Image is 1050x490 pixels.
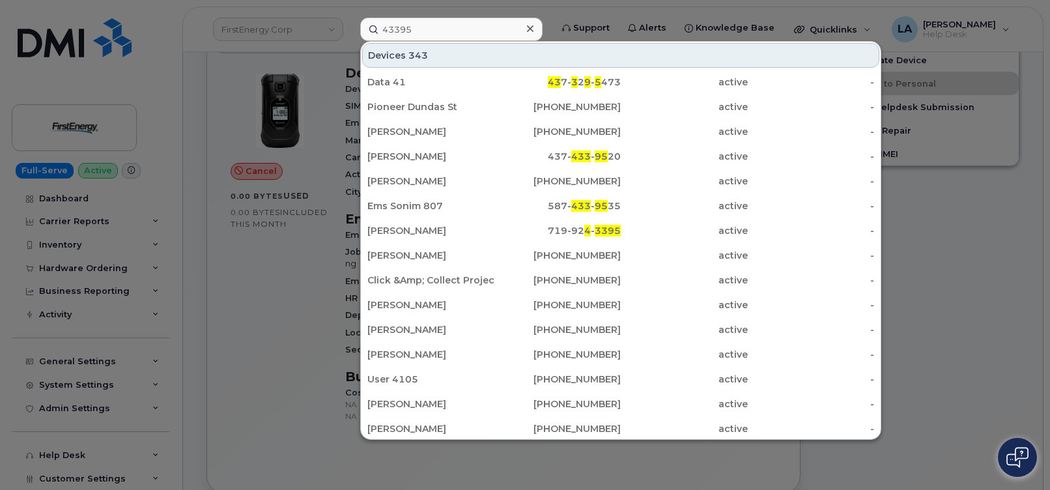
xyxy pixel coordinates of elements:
span: 43 [548,76,561,88]
img: Open chat [1006,447,1029,468]
span: 3395 [595,225,621,237]
a: Click &Amp; Collect Project User 5 .[PHONE_NUMBER]active- [362,268,879,292]
div: 7- 2 - 473 [494,76,621,89]
span: 343 [408,49,428,62]
div: [PHONE_NUMBER] [494,422,621,435]
div: [PHONE_NUMBER] [494,249,621,262]
a: [PERSON_NAME][PHONE_NUMBER]active- [362,392,879,416]
a: [PERSON_NAME][PHONE_NUMBER]active- [362,169,879,193]
div: - [748,224,875,237]
div: active [621,422,748,435]
div: active [621,249,748,262]
div: [PHONE_NUMBER] [494,323,621,336]
span: 433 [571,200,591,212]
div: active [621,298,748,311]
div: - [748,199,875,212]
div: Ems Sonim 807 [367,199,494,212]
a: [PERSON_NAME]437-433-9520active- [362,145,879,168]
div: [PHONE_NUMBER] [494,298,621,311]
div: [PERSON_NAME] [367,422,494,435]
div: [PHONE_NUMBER] [494,100,621,113]
div: Data 41 [367,76,494,89]
span: 9 [584,76,591,88]
div: [PERSON_NAME] [367,125,494,138]
a: [PERSON_NAME][PHONE_NUMBER]active- [362,343,879,366]
span: 4 [584,225,591,237]
div: - [748,373,875,386]
a: [PERSON_NAME][PHONE_NUMBER]active- [362,120,879,143]
div: [PHONE_NUMBER] [494,125,621,138]
div: - [748,125,875,138]
div: - [748,348,875,361]
div: [PHONE_NUMBER] [494,373,621,386]
span: 3 [571,76,578,88]
div: [PERSON_NAME] [367,298,494,311]
div: - [748,323,875,336]
div: active [621,373,748,386]
div: [PERSON_NAME] [367,249,494,262]
div: [PHONE_NUMBER] [494,274,621,287]
div: [PHONE_NUMBER] [494,397,621,411]
div: [PERSON_NAME] [367,323,494,336]
div: [PERSON_NAME] [367,348,494,361]
div: - [748,249,875,262]
div: - [748,150,875,163]
span: 95 [595,151,608,162]
div: - [748,397,875,411]
div: - [748,274,875,287]
a: Pioneer Dundas St[PHONE_NUMBER]active- [362,95,879,119]
div: - [748,76,875,89]
div: active [621,76,748,89]
span: 5 [595,76,601,88]
div: [PERSON_NAME] [367,224,494,237]
a: Data 41437-329-5473active- [362,70,879,94]
div: active [621,175,748,188]
div: active [621,348,748,361]
div: 587- - 35 [494,199,621,212]
div: active [621,100,748,113]
div: active [621,199,748,212]
a: [PERSON_NAME][PHONE_NUMBER]active- [362,318,879,341]
div: [PHONE_NUMBER] [494,348,621,361]
div: User 4105 [367,373,494,386]
a: [PERSON_NAME]719-924-3395active- [362,219,879,242]
div: [PERSON_NAME] [367,175,494,188]
div: active [621,274,748,287]
div: active [621,224,748,237]
span: 95 [595,200,608,212]
span: 433 [571,151,591,162]
div: active [621,150,748,163]
div: 719-92 - [494,224,621,237]
div: active [621,125,748,138]
div: - [748,422,875,435]
div: Devices [362,43,879,68]
a: [PERSON_NAME][PHONE_NUMBER]active- [362,417,879,440]
a: User 4105[PHONE_NUMBER]active- [362,367,879,391]
a: Ems Sonim 807587-433-9535active- [362,194,879,218]
div: - [748,175,875,188]
div: [PERSON_NAME] [367,397,494,411]
div: 437- - 20 [494,150,621,163]
div: [PERSON_NAME] [367,150,494,163]
div: active [621,323,748,336]
input: Find something... [360,18,543,41]
div: - [748,100,875,113]
div: Click &Amp; Collect Project User 5 . [367,274,494,287]
a: [PERSON_NAME][PHONE_NUMBER]active- [362,244,879,267]
div: active [621,397,748,411]
a: [PERSON_NAME][PHONE_NUMBER]active- [362,293,879,317]
div: [PHONE_NUMBER] [494,175,621,188]
div: Pioneer Dundas St [367,100,494,113]
div: - [748,298,875,311]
